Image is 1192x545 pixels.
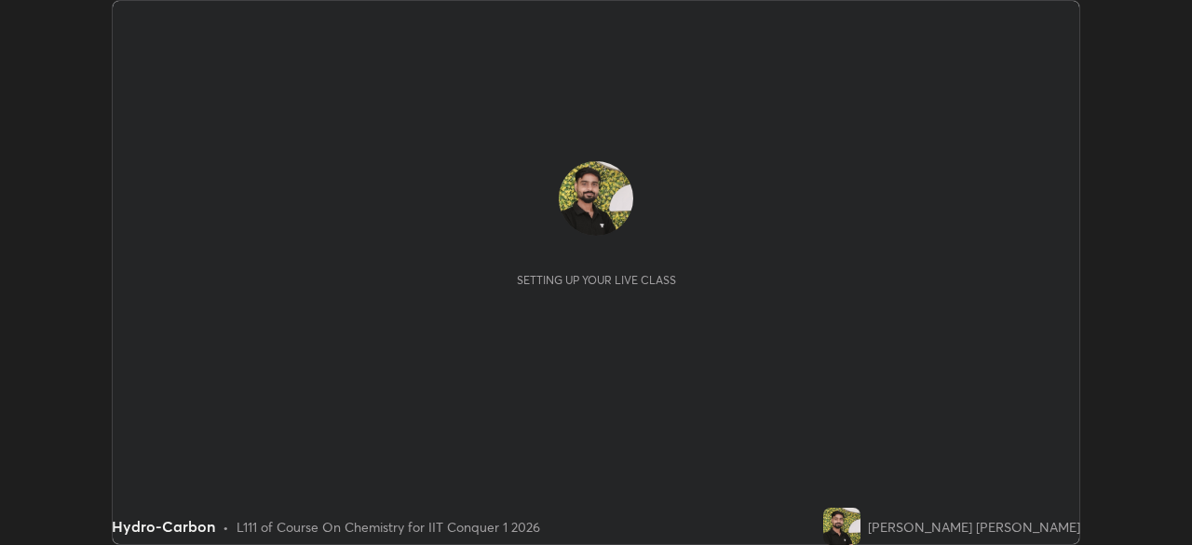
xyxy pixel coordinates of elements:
div: • [223,517,229,537]
img: d4ceb94013f44135ba1f99c9176739bb.jpg [823,508,860,545]
div: [PERSON_NAME] [PERSON_NAME] [868,517,1080,537]
div: Setting up your live class [517,273,676,287]
img: d4ceb94013f44135ba1f99c9176739bb.jpg [559,161,633,236]
div: Hydro-Carbon [112,515,215,538]
div: L111 of Course On Chemistry for IIT Conquer 1 2026 [237,517,540,537]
